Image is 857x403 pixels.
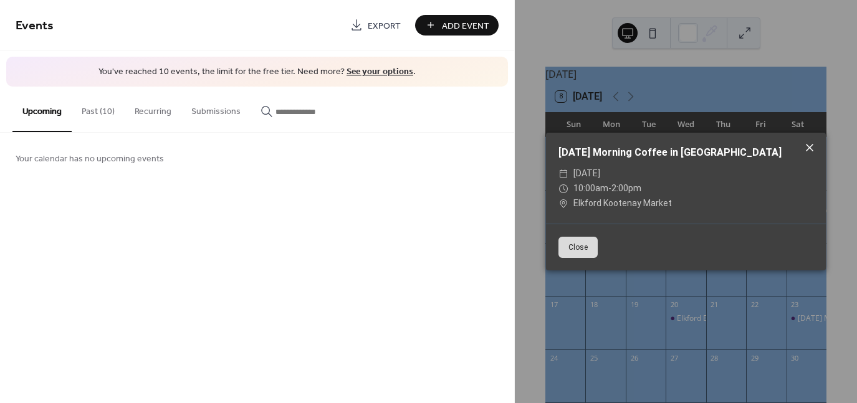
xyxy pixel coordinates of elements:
[72,87,125,131] button: Past (10)
[573,196,672,211] span: Elkford Kootenay Market
[19,66,496,78] span: You've reached 10 events, the limit for the free tier. Need more? .
[558,237,598,258] button: Close
[608,183,611,193] span: -
[16,14,54,38] span: Events
[573,166,600,181] span: [DATE]
[558,181,568,196] div: ​
[347,64,413,80] a: See your options
[125,87,181,131] button: Recurring
[12,87,72,132] button: Upcoming
[558,166,568,181] div: ​
[573,183,608,193] span: 10:00am
[368,19,401,32] span: Export
[341,15,410,36] a: Export
[558,196,568,211] div: ​
[16,152,164,165] span: Your calendar has no upcoming events
[546,145,826,160] div: [DATE] Morning Coffee in [GEOGRAPHIC_DATA]
[181,87,251,131] button: Submissions
[611,183,641,193] span: 2:00pm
